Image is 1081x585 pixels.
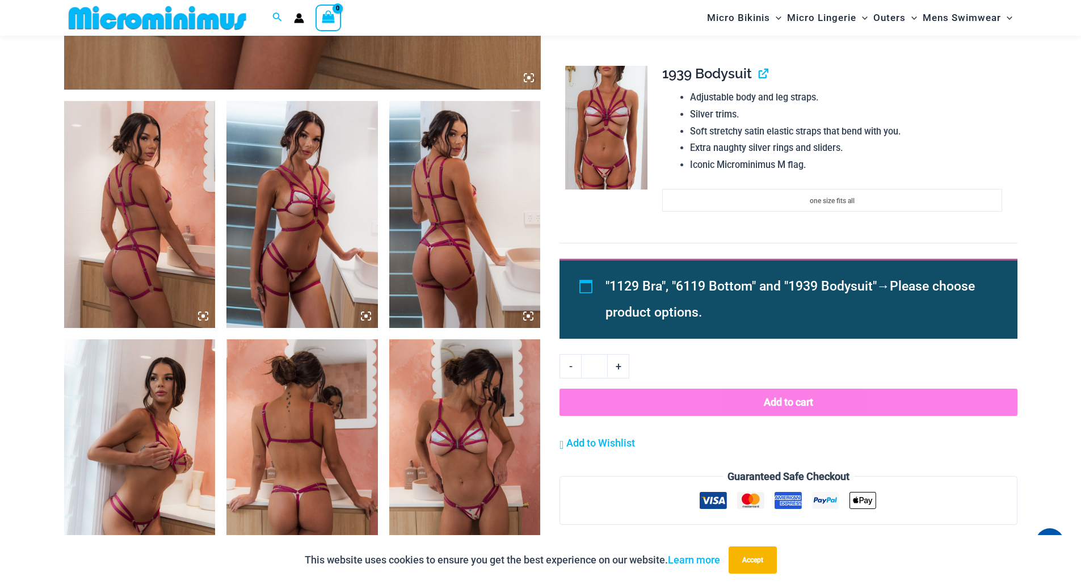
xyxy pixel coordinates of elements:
[787,3,856,32] span: Micro Lingerie
[608,354,629,378] a: +
[690,140,1008,157] li: Extra naughty silver rings and sliders.
[703,2,1017,34] nav: Site Navigation
[923,3,1001,32] span: Mens Swimwear
[690,89,1008,106] li: Adjustable body and leg straps.
[690,106,1008,123] li: Silver trims.
[389,339,541,566] img: Sweetest Obsession Cherry 1129 Bra 6119 Bottom 1939
[1001,3,1012,32] span: Menu Toggle
[64,339,216,566] img: Sweetest Obsession Cherry 1129 Bra 6119 Bottom 1939
[272,11,283,25] a: Search icon link
[704,3,784,32] a: Micro BikinisMenu ToggleMenu Toggle
[662,65,752,82] span: 1939 Bodysuit
[723,468,854,485] legend: Guaranteed Safe Checkout
[560,435,635,452] a: Add to Wishlist
[565,66,647,190] img: Sweetest Obsession Cherry 1129 Bra 6119 Bottom 1939 Bodysuit
[581,354,608,378] input: Product quantity
[560,389,1017,416] button: Add to cart
[226,339,378,566] img: Sweetest Obsession Cherry 1129 Bra 6119 Bottom 1939
[226,101,378,328] img: Sweetest Obsession Cherry 1129 Bra 6119 Bottom 1939 Bodysuit
[729,546,777,574] button: Accept
[662,189,1002,212] li: one size fits all
[856,3,868,32] span: Menu Toggle
[305,552,720,569] p: This website uses cookies to ensure you get the best experience on our website.
[920,3,1015,32] a: Mens SwimwearMenu ToggleMenu Toggle
[906,3,917,32] span: Menu Toggle
[605,279,877,294] span: "1129 Bra", "6119 Bottom" and "1939 Bodysuit"
[560,354,581,378] a: -
[810,197,855,205] span: one size fits all
[770,3,781,32] span: Menu Toggle
[707,3,770,32] span: Micro Bikinis
[870,3,920,32] a: OutersMenu ToggleMenu Toggle
[605,273,991,326] li: →
[64,101,216,328] img: Sweetest Obsession Cherry 1129 Bra 6119 Bottom 1939 Bodysuit
[389,101,541,328] img: Sweetest Obsession Cherry 1129 Bra 6119 Bottom 1939 Bodysuit
[873,3,906,32] span: Outers
[316,5,342,31] a: View Shopping Cart, empty
[64,5,251,31] img: MM SHOP LOGO FLAT
[690,123,1008,140] li: Soft stretchy satin elastic straps that bend with you.
[566,437,635,449] span: Add to Wishlist
[668,554,720,566] a: Learn more
[784,3,870,32] a: Micro LingerieMenu ToggleMenu Toggle
[294,13,304,23] a: Account icon link
[690,157,1008,174] li: Iconic Microminimus M flag.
